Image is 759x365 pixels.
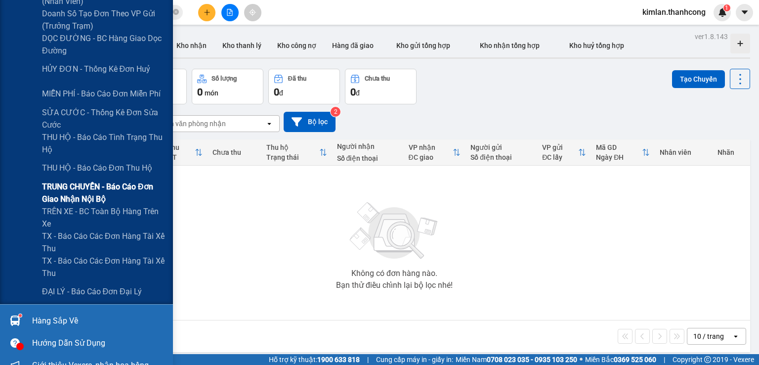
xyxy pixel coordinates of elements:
[269,354,360,365] span: Hỗ trợ kỹ thuật:
[269,34,324,57] button: Kho công nợ
[158,119,226,129] div: Chọn văn phòng nhận
[42,7,166,32] span: Doanh số tạo đơn theo VP gửi (trưởng trạm)
[723,4,730,11] sup: 1
[42,255,166,279] span: TX - Báo cáo các đơn hàng tài xế thu
[173,8,179,17] span: close-circle
[664,354,665,365] span: |
[198,4,215,21] button: plus
[42,181,166,205] span: TRUNG CHUYỂN - Báo cáo đơn giao nhận nội bộ
[32,336,166,351] div: Hướng dẫn sử dụng
[42,106,166,131] span: SỬA CƯỚC - Thống kê đơn sửa cước
[693,331,724,341] div: 10 / trang
[456,354,577,365] span: Miền Nam
[197,86,203,98] span: 0
[732,332,740,340] svg: open
[409,143,453,151] div: VP nhận
[205,89,218,97] span: món
[725,4,728,11] span: 1
[204,9,211,16] span: plus
[284,112,336,132] button: Bộ lọc
[596,153,642,161] div: Ngày ĐH
[337,142,399,150] div: Người nhận
[730,34,750,53] div: Tạo kho hàng mới
[542,153,578,161] div: ĐC lấy
[537,139,591,166] th: Toggle SortBy
[266,143,319,151] div: Thu hộ
[404,139,466,166] th: Toggle SortBy
[244,4,261,21] button: aim
[718,8,727,17] img: icon-new-feature
[261,139,332,166] th: Toggle SortBy
[704,356,711,363] span: copyright
[396,42,450,49] span: Kho gửi tổng hợp
[173,9,179,15] span: close-circle
[345,69,417,104] button: Chưa thu0đ
[376,354,453,365] span: Cung cấp máy in - giấy in:
[42,32,166,57] span: DỌC ĐƯỜNG - BC hàng giao dọc đường
[42,131,166,156] span: THU HỘ - Báo cáo tình trạng thu hộ
[356,89,360,97] span: đ
[214,34,269,57] button: Kho thanh lý
[211,75,237,82] div: Số lượng
[42,162,152,174] span: THU HỘ - Báo cáo đơn thu hộ
[740,8,749,17] span: caret-down
[212,148,256,156] div: Chưa thu
[336,281,453,289] div: Bạn thử điều chỉnh lại bộ lọc nhé!
[268,69,340,104] button: Đã thu0đ
[154,139,208,166] th: Toggle SortBy
[487,356,577,364] strong: 0708 023 035 - 0935 103 250
[569,42,624,49] span: Kho huỷ tổng hợp
[265,120,273,128] svg: open
[365,75,390,82] div: Chưa thu
[32,314,166,328] div: Hàng sắp về
[226,9,233,16] span: file-add
[279,89,283,97] span: đ
[634,6,714,18] span: kimlan.thanhcong
[350,86,356,98] span: 0
[660,148,708,156] div: Nhân viên
[42,63,150,75] span: HỦY ĐƠN - Thống kê đơn huỷ
[337,154,399,162] div: Số điện thoại
[591,139,655,166] th: Toggle SortBy
[288,75,306,82] div: Đã thu
[470,143,532,151] div: Người gửi
[585,354,656,365] span: Miền Bắc
[695,31,728,42] div: ver 1.8.143
[169,34,214,57] button: Kho nhận
[542,143,578,151] div: VP gửi
[672,70,725,88] button: Tạo Chuyến
[274,86,279,98] span: 0
[10,316,20,326] img: warehouse-icon
[317,356,360,364] strong: 1900 633 818
[331,107,340,117] sup: 2
[266,153,319,161] div: Trạng thái
[42,205,166,230] span: TRÊN XE - BC toàn bộ hàng trên xe
[596,143,642,151] div: Mã GD
[409,153,453,161] div: ĐC giao
[614,356,656,364] strong: 0369 525 060
[580,358,583,362] span: ⚪️
[221,4,239,21] button: file-add
[42,230,166,255] span: TX - Báo cáo các đơn hàng tài xế thu
[19,314,22,317] sup: 1
[159,153,195,161] div: HTTT
[192,69,263,104] button: Số lượng0món
[351,270,437,277] div: Không có đơn hàng nào.
[42,88,161,100] span: MIỄN PHÍ - Báo cáo đơn miễn phí
[42,285,142,298] span: ĐẠI LÝ - Báo cáo đơn đại lý
[736,4,753,21] button: caret-down
[10,338,20,348] span: question-circle
[470,153,532,161] div: Số điện thoại
[480,42,540,49] span: Kho nhận tổng hợp
[717,148,745,156] div: Nhãn
[159,143,195,151] div: Đã thu
[324,34,381,57] button: Hàng đã giao
[367,354,369,365] span: |
[249,9,256,16] span: aim
[345,196,444,266] img: svg+xml;base64,PHN2ZyBjbGFzcz0ibGlzdC1wbHVnX19zdmciIHhtbG5zPSJodHRwOi8vd3d3LnczLm9yZy8yMDAwL3N2Zy...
